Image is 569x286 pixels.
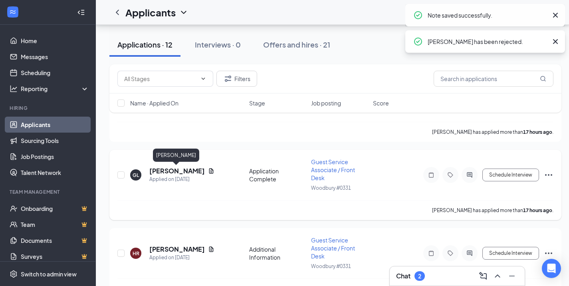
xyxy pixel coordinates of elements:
[21,133,89,149] a: Sourcing Tools
[208,168,214,174] svg: Document
[21,33,89,49] a: Home
[21,65,89,81] a: Scheduling
[311,185,351,191] span: Woodbury #0331
[124,74,197,83] input: All Stages
[544,248,553,258] svg: Ellipses
[428,37,547,46] div: [PERSON_NAME] has been rejected.
[21,201,89,216] a: OnboardingCrown
[396,272,410,280] h3: Chat
[506,270,518,282] button: Minimize
[426,172,436,178] svg: Note
[133,250,139,257] div: HR
[523,129,552,135] b: 17 hours ago
[149,254,214,262] div: Applied on [DATE]
[426,250,436,256] svg: Note
[434,71,553,87] input: Search in applications
[149,245,205,254] h5: [PERSON_NAME]
[249,167,306,183] div: Application Complete
[179,8,188,17] svg: ChevronDown
[21,232,89,248] a: DocumentsCrown
[482,247,539,260] button: Schedule Interview
[478,271,488,281] svg: ComposeMessage
[249,245,306,261] div: Additional Information
[125,6,176,19] h1: Applicants
[311,158,355,181] span: Guest Service Associate / Front Desk
[195,40,241,50] div: Interviews · 0
[10,105,87,111] div: Hiring
[432,207,553,214] p: [PERSON_NAME] has applied more than .
[113,8,122,17] svg: ChevronLeft
[21,117,89,133] a: Applicants
[544,170,553,180] svg: Ellipses
[432,129,553,135] p: [PERSON_NAME] has applied more than .
[482,169,539,181] button: Schedule Interview
[523,207,552,213] b: 17 hours ago
[373,99,389,107] span: Score
[465,172,474,178] svg: ActiveChat
[413,37,423,46] svg: CheckmarkCircle
[21,270,77,278] div: Switch to admin view
[223,74,233,83] svg: Filter
[540,75,546,82] svg: MagnifyingGlass
[149,175,214,183] div: Applied on [DATE]
[311,99,341,107] span: Job posting
[465,250,474,256] svg: ActiveChat
[149,167,205,175] h5: [PERSON_NAME]
[10,189,87,195] div: Team Management
[133,172,139,179] div: GL
[10,270,18,278] svg: Settings
[208,246,214,252] svg: Document
[446,172,455,178] svg: Tag
[249,99,265,107] span: Stage
[311,236,355,260] span: Guest Service Associate / Front Desk
[446,250,455,256] svg: Tag
[418,273,421,280] div: 2
[551,37,560,46] svg: Cross
[117,40,172,50] div: Applications · 12
[153,149,199,162] div: [PERSON_NAME]
[9,8,17,16] svg: WorkstreamLogo
[216,71,257,87] button: Filter Filters
[21,85,89,93] div: Reporting
[21,216,89,232] a: TeamCrown
[493,271,502,281] svg: ChevronUp
[507,271,517,281] svg: Minimize
[200,75,206,82] svg: ChevronDown
[21,248,89,264] a: SurveysCrown
[21,49,89,65] a: Messages
[263,40,330,50] div: Offers and hires · 21
[311,263,351,269] span: Woodbury #0331
[130,99,178,107] span: Name · Applied On
[21,165,89,181] a: Talent Network
[10,85,18,93] svg: Analysis
[77,8,85,16] svg: Collapse
[542,259,561,278] div: Open Intercom Messenger
[21,149,89,165] a: Job Postings
[491,270,504,282] button: ChevronUp
[477,270,490,282] button: ComposeMessage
